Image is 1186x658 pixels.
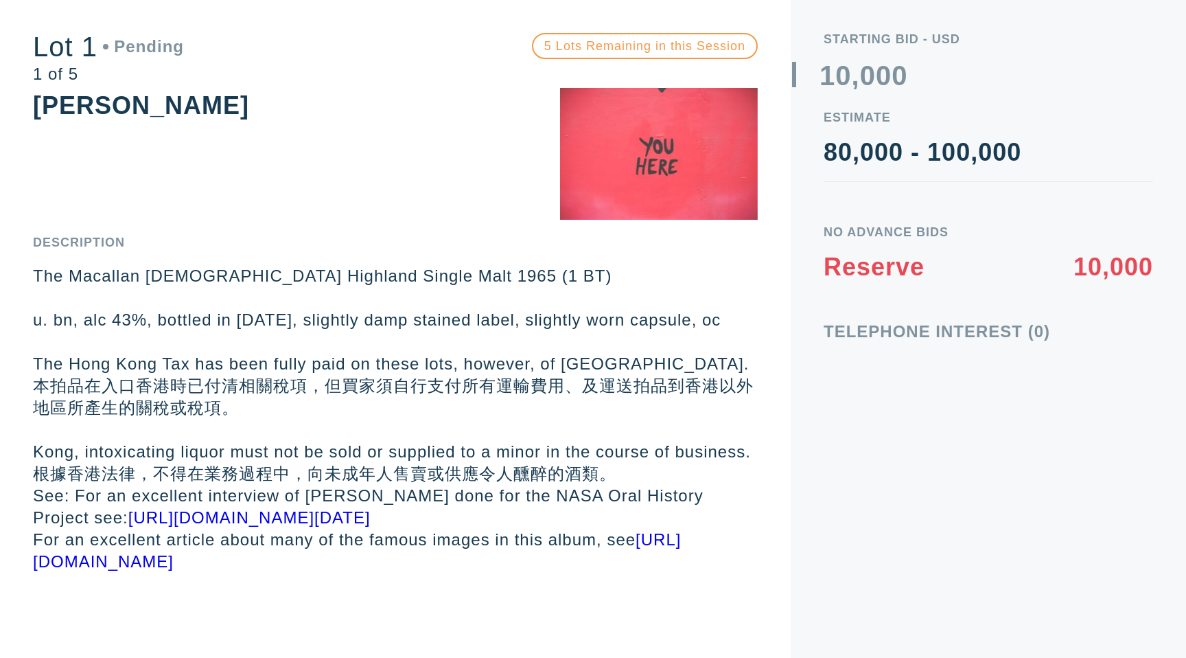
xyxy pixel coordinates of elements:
div: [PERSON_NAME] [33,91,249,120]
p: See: For an excellent interview of [PERSON_NAME] done for the NASA Oral History Project see: [33,485,758,529]
p: u. bn, alc 43%, bottled in [DATE], slightly damp stained label, slightly worn capsule, oc [33,309,758,331]
div: Estimate [824,111,1153,124]
p: Kong, intoxicating liquor must not be sold or supplied to a minor in the course of business. 根據香港... [33,441,758,485]
div: 0 [835,62,851,89]
p: For an excellent article about many of the famous images in this album, see [33,529,758,573]
p: 本拍品在入口香港時已付清相關稅項，但買家須自行支付所有運輸費用、及運送拍品到香港以外地區所產生的關稅或稅項。 [33,375,758,419]
div: Reserve [824,255,925,280]
div: 1 of 5 [33,66,184,82]
div: 80,000 - 100,000 [824,140,1153,165]
div: 1 [819,62,835,89]
a: [URL][DOMAIN_NAME][DATE] [128,508,371,527]
div: 0 [860,62,876,89]
div: Starting Bid - USD [824,33,1153,45]
div: Pending [103,38,184,55]
div: Telephone Interest (0) [824,324,1153,340]
div: 5 Lots Remaining in this Session [532,33,758,59]
p: The Hong Kong Tax has been fully paid on these lots, however, of [GEOGRAPHIC_DATA]. [33,353,758,375]
div: Lot 1 [33,33,184,60]
div: No Advance Bids [824,226,1153,238]
div: Description [33,236,758,249]
div: , [852,62,860,337]
p: The Macallan [DEMOGRAPHIC_DATA] Highland Single Malt 1965 (1 BT) [33,265,758,287]
div: 10,000 [1073,255,1153,280]
div: 0 [892,62,907,89]
div: 0 [876,62,892,89]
